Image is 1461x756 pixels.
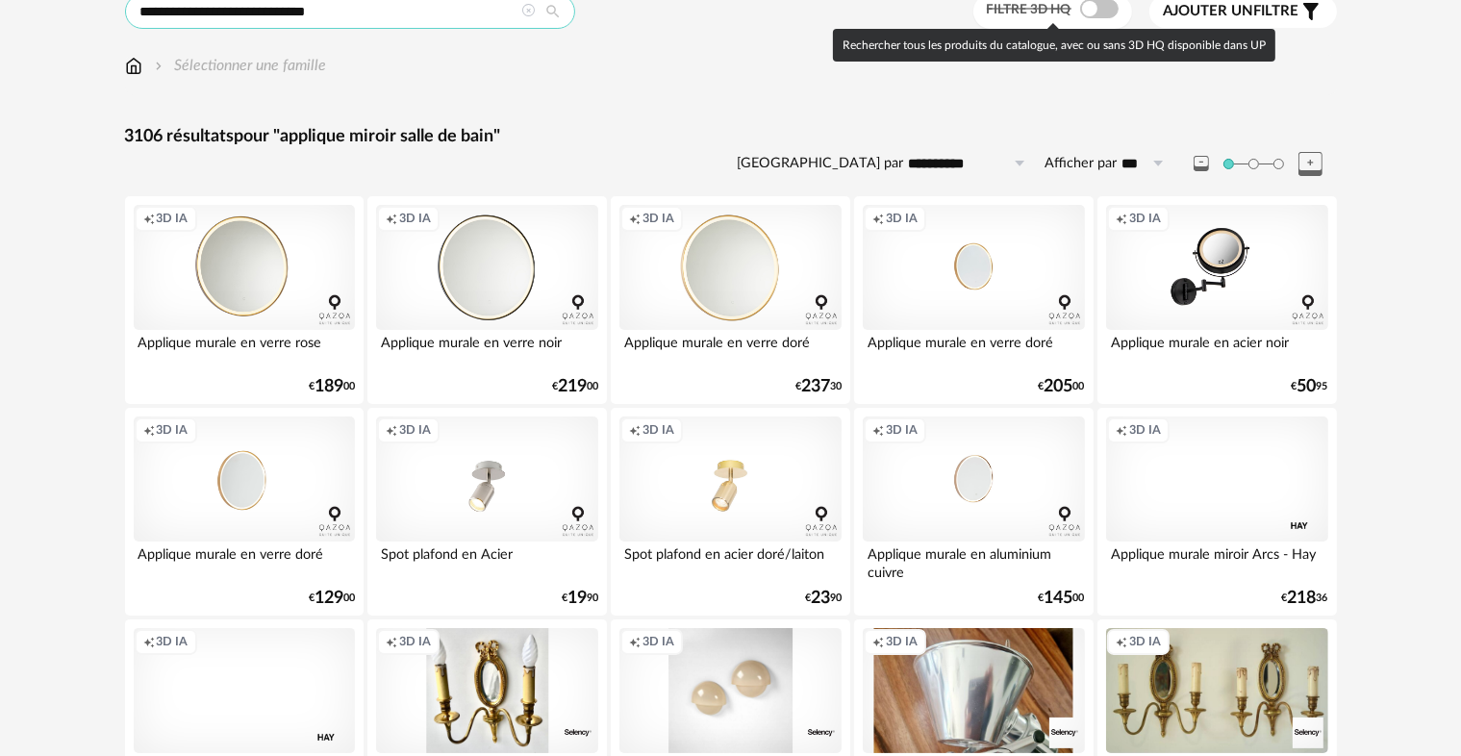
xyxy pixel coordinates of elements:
div: € 90 [562,592,598,605]
span: pour "applique miroir salle de bain" [235,128,501,145]
span: Ajouter un [1164,4,1254,18]
a: Creation icon 3D IA Applique murale en verre noir €21900 [367,196,606,404]
span: Creation icon [1116,634,1127,649]
label: Afficher par [1045,155,1118,173]
span: Creation icon [872,211,884,226]
a: Creation icon 3D IA Spot plafond en Acier €1990 [367,408,606,616]
span: 3D IA [1129,211,1161,226]
div: € 00 [1039,380,1085,393]
span: Creation icon [629,211,641,226]
span: 3D IA [1129,634,1161,649]
a: Creation icon 3D IA Applique murale en verre rose €18900 [125,196,364,404]
span: 3D IA [642,634,674,649]
div: Applique murale en verre doré [863,330,1084,368]
span: 23 [811,592,830,605]
div: Rechercher tous les produits du catalogue, avec ou sans 3D HQ disponible dans UP [833,29,1275,62]
div: Spot plafond en acier doré/laiton [619,542,841,580]
a: Creation icon 3D IA Applique murale en verre doré €20500 [854,196,1093,404]
div: Applique murale en aluminium cuivre [863,542,1084,580]
div: Applique murale miroir Arcs - Hay [1106,542,1327,580]
span: Creation icon [143,422,155,438]
a: Creation icon 3D IA Applique murale en verre doré €12900 [125,408,364,616]
span: 145 [1045,592,1073,605]
div: 3106 résultats [125,126,1337,148]
span: 3D IA [157,422,189,438]
div: Spot plafond en Acier [376,542,597,580]
span: 3D IA [399,422,431,438]
span: Creation icon [143,211,155,226]
span: Creation icon [872,634,884,649]
span: Creation icon [629,634,641,649]
span: 3D IA [886,422,918,438]
span: 219 [558,380,587,393]
div: € 00 [552,380,598,393]
span: 19 [567,592,587,605]
span: Creation icon [386,422,397,438]
div: € 00 [309,592,355,605]
div: Applique murale en verre doré [619,330,841,368]
span: filtre [1164,2,1299,21]
div: € 00 [1039,592,1085,605]
span: Creation icon [872,422,884,438]
span: 205 [1045,380,1073,393]
div: Applique murale en verre doré [134,542,355,580]
div: € 30 [795,380,842,393]
span: 3D IA [1129,422,1161,438]
span: 3D IA [399,634,431,649]
div: € 00 [309,380,355,393]
span: 129 [315,592,343,605]
div: Applique murale en verre rose [134,330,355,368]
span: 3D IA [886,211,918,226]
span: Creation icon [386,211,397,226]
span: 3D IA [642,211,674,226]
div: € 90 [805,592,842,605]
a: Creation icon 3D IA Spot plafond en acier doré/laiton €2390 [611,408,849,616]
a: Creation icon 3D IA Applique murale en aluminium cuivre €14500 [854,408,1093,616]
span: 50 [1297,380,1317,393]
img: svg+xml;base64,PHN2ZyB3aWR0aD0iMTYiIGhlaWdodD0iMTciIHZpZXdCb3g9IjAgMCAxNiAxNyIgZmlsbD0ibm9uZSIgeG... [125,55,142,77]
img: svg+xml;base64,PHN2ZyB3aWR0aD0iMTYiIGhlaWdodD0iMTYiIHZpZXdCb3g9IjAgMCAxNiAxNiIgZmlsbD0ibm9uZSIgeG... [151,55,166,77]
span: 218 [1288,592,1317,605]
div: € 36 [1282,592,1328,605]
span: 3D IA [399,211,431,226]
div: Sélectionner une famille [151,55,327,77]
span: Creation icon [1116,422,1127,438]
span: Creation icon [143,634,155,649]
label: [GEOGRAPHIC_DATA] par [738,155,904,173]
a: Creation icon 3D IA Applique murale en verre doré €23730 [611,196,849,404]
a: Creation icon 3D IA Applique murale en acier noir €5095 [1097,196,1336,404]
span: Creation icon [629,422,641,438]
span: Creation icon [386,634,397,649]
span: 3D IA [886,634,918,649]
div: Applique murale en acier noir [1106,330,1327,368]
span: 237 [801,380,830,393]
span: 3D IA [157,634,189,649]
span: 3D IA [642,422,674,438]
a: Creation icon 3D IA Applique murale miroir Arcs - Hay €21836 [1097,408,1336,616]
span: 189 [315,380,343,393]
div: Applique murale en verre noir [376,330,597,368]
span: 3D IA [157,211,189,226]
div: € 95 [1292,380,1328,393]
span: Creation icon [1116,211,1127,226]
span: Filtre 3D HQ [987,3,1071,16]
